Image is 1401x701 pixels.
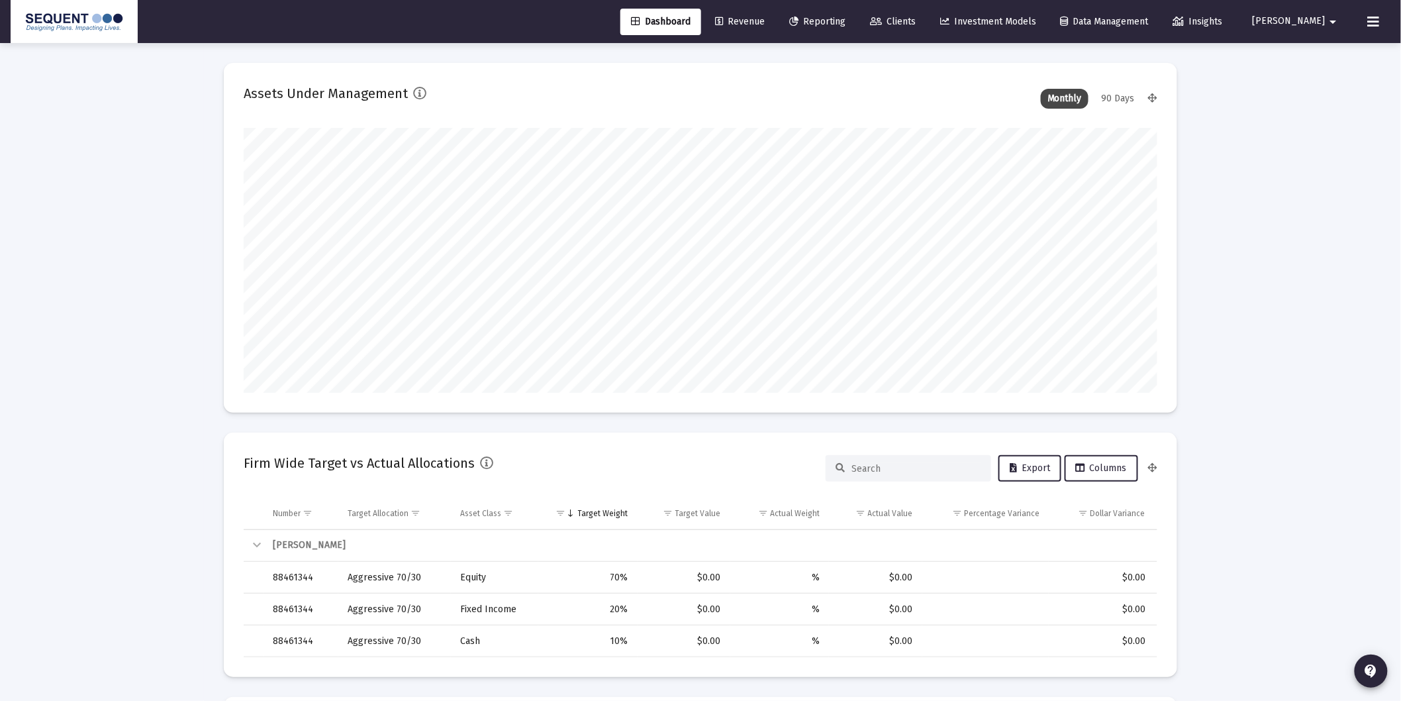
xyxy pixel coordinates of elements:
span: Show filter options for column 'Target Weight' [556,508,566,518]
a: Clients [859,9,926,35]
div: 10% [548,635,628,648]
span: Clients [870,16,916,27]
div: % [740,603,820,616]
button: [PERSON_NAME] [1237,8,1357,34]
img: Dashboard [21,9,128,35]
td: 88461344 [264,625,338,657]
a: Insights [1163,9,1233,35]
a: Data Management [1050,9,1159,35]
span: [PERSON_NAME] [1253,16,1326,27]
div: Number [273,508,301,519]
h2: Assets Under Management [244,83,408,104]
div: Data grid [244,498,1157,657]
span: Show filter options for column 'Target Allocation' [411,508,420,518]
div: [PERSON_NAME] [273,539,1145,552]
td: 88461344 [264,594,338,625]
div: $0.00 [647,571,721,584]
a: Dashboard [620,9,701,35]
td: Column Asset Class [451,498,538,529]
div: $0.00 [647,603,721,616]
div: 70% [548,571,628,584]
div: Percentage Variance [964,508,1039,519]
span: Show filter options for column 'Target Value' [663,508,673,518]
div: Asset Class [460,508,501,519]
td: Column Actual Value [829,498,922,529]
span: Show filter options for column 'Percentage Variance' [952,508,962,518]
a: Revenue [704,9,775,35]
td: Collapse [244,530,264,562]
span: Revenue [715,16,765,27]
td: Fixed Income [451,594,538,625]
td: 88461344 [264,562,338,594]
input: Search [851,463,981,474]
div: $0.00 [647,635,721,648]
div: 90 Days [1095,89,1141,109]
div: $0.00 [1058,571,1145,584]
td: Cash [451,625,538,657]
td: Aggressive 70/30 [338,562,451,594]
div: $0.00 [1058,603,1145,616]
h2: Firm Wide Target vs Actual Allocations [244,453,475,474]
td: Column Target Weight [538,498,637,529]
mat-icon: arrow_drop_down [1326,9,1341,35]
div: $0.00 [838,603,913,616]
div: $0.00 [838,571,913,584]
span: Show filter options for column 'Number' [303,508,313,518]
td: Column Target Allocation [338,498,451,529]
div: Target Allocation [348,508,409,519]
td: Column Dollar Variance [1049,498,1157,529]
div: Target Weight [578,508,628,519]
span: Show filter options for column 'Actual Value' [856,508,866,518]
span: Reporting [789,16,845,27]
a: Investment Models [930,9,1047,35]
div: % [740,571,820,584]
div: Target Value [675,508,721,519]
div: Actual Weight [770,508,820,519]
div: 20% [548,603,628,616]
span: Export [1010,462,1050,474]
span: Show filter options for column 'Actual Weight' [758,508,768,518]
div: Dollar Variance [1090,508,1145,519]
button: Export [998,455,1061,482]
td: Equity [451,562,538,594]
div: $0.00 [1058,635,1145,648]
span: Columns [1076,462,1127,474]
span: Investment Models [940,16,1036,27]
td: Column Actual Weight [730,498,830,529]
td: Column Percentage Variance [922,498,1049,529]
td: Column Target Value [638,498,730,529]
div: Actual Value [868,508,913,519]
div: $0.00 [838,635,913,648]
div: Monthly [1041,89,1088,109]
span: Insights [1173,16,1223,27]
div: % [740,635,820,648]
a: Reporting [779,9,856,35]
span: Show filter options for column 'Asset Class' [503,508,513,518]
span: Show filter options for column 'Dollar Variance' [1079,508,1088,518]
td: Column Number [264,498,338,529]
td: Aggressive 70/30 [338,594,451,625]
td: Aggressive 70/30 [338,625,451,657]
span: Dashboard [631,16,691,27]
mat-icon: contact_support [1363,663,1379,679]
span: Data Management [1061,16,1149,27]
button: Columns [1065,455,1138,482]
